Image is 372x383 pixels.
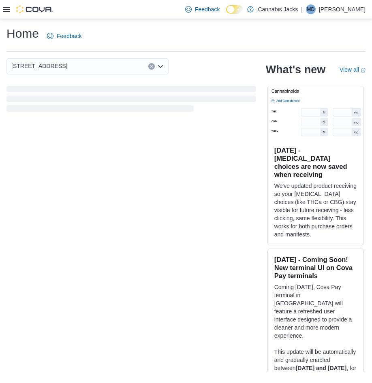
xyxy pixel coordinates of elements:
span: [STREET_ADDRESS] [11,61,67,71]
span: Feedback [195,5,220,13]
p: Cannabis Jacks [258,4,298,14]
a: Feedback [182,1,223,17]
p: [PERSON_NAME] [319,4,366,14]
p: Coming [DATE], Cova Pay terminal in [GEOGRAPHIC_DATA] will feature a refreshed user interface des... [274,283,357,340]
span: MD [307,4,315,14]
div: Matt David [306,4,316,14]
a: Feedback [44,28,85,44]
p: We've updated product receiving so your [MEDICAL_DATA] choices (like THCa or CBG) stay visible fo... [274,182,357,238]
h3: [DATE] - Coming Soon! New terminal UI on Cova Pay terminals [274,255,357,280]
h1: Home [6,26,39,42]
h2: What's new [266,63,325,76]
p: | [301,4,303,14]
a: View allExternal link [340,66,366,73]
strong: [DATE] and [DATE] [296,365,346,371]
button: Clear input [148,63,155,70]
span: Loading [6,87,256,113]
svg: External link [361,68,366,73]
h3: [DATE] - [MEDICAL_DATA] choices are now saved when receiving [274,146,357,179]
button: Open list of options [157,63,164,70]
input: Dark Mode [226,5,243,14]
img: Cova [16,5,53,13]
span: Feedback [57,32,81,40]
